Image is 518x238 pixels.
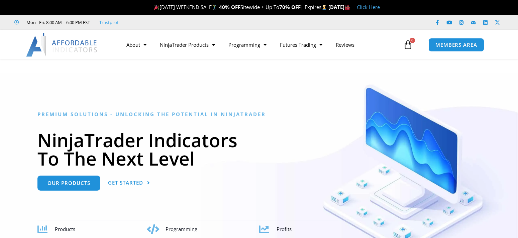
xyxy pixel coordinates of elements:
[279,4,301,10] strong: 70% OFF
[120,37,153,52] a: About
[26,33,98,57] img: LogoAI | Affordable Indicators – NinjaTrader
[108,176,150,191] a: Get Started
[166,226,197,232] span: Programming
[219,4,240,10] strong: 40% OFF
[120,37,402,52] nav: Menu
[99,18,119,26] a: Trustpilot
[25,18,90,26] span: Mon - Fri: 8:00 AM – 6:00 PM EST
[410,38,415,43] span: 0
[329,37,361,52] a: Reviews
[357,4,380,10] a: Click Here
[153,37,222,52] a: NinjaTrader Products
[152,4,328,10] span: [DATE] WEEKEND SALE Sitewide + Up To | Expires
[277,226,292,232] span: Profits
[37,176,100,191] a: Our Products
[108,180,143,185] span: Get Started
[273,37,329,52] a: Futures Trading
[55,226,75,232] span: Products
[322,5,327,10] img: ⌛
[222,37,273,52] a: Programming
[154,5,159,10] img: 🎉
[428,38,484,52] a: MEMBERS AREA
[212,5,217,10] img: 🏌️‍♂️
[435,42,477,47] span: MEMBERS AREA
[393,35,423,54] a: 0
[37,111,481,117] h6: Premium Solutions - Unlocking the Potential in NinjaTrader
[37,131,481,168] h1: NinjaTrader Indicators To The Next Level
[345,5,350,10] img: 🏭
[47,181,90,186] span: Our Products
[328,4,350,10] strong: [DATE]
